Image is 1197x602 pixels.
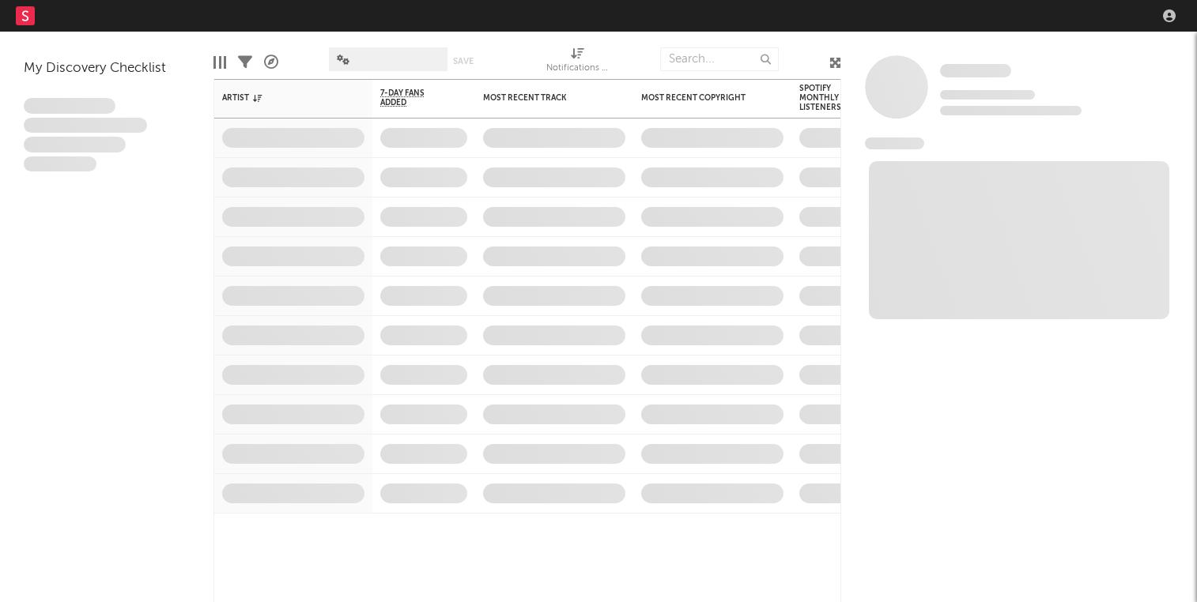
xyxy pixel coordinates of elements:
span: 7-Day Fans Added [380,88,444,107]
div: Artist [222,93,341,103]
span: Integer aliquet in purus et [24,118,147,134]
div: My Discovery Checklist [24,59,190,78]
span: Aliquam viverra [24,156,96,172]
div: Filters [238,40,252,85]
div: Notifications (Artist) [546,59,610,78]
input: Search... [660,47,779,71]
span: Praesent ac interdum [24,137,126,152]
div: Most Recent Track [483,93,602,103]
div: Most Recent Copyright [641,93,760,103]
div: Spotify Monthly Listeners [799,84,855,112]
span: Tracking Since: [DATE] [940,90,1035,100]
a: Some Artist [940,63,1011,79]
span: News Feed [865,137,924,149]
button: Save [453,57,474,66]
span: Some Artist [940,64,1011,77]
span: Lorem ipsum dolor [24,98,115,114]
div: A&R Pipeline [264,40,278,85]
div: Notifications (Artist) [546,40,610,85]
span: 0 fans last week [940,106,1082,115]
div: Edit Columns [213,40,226,85]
